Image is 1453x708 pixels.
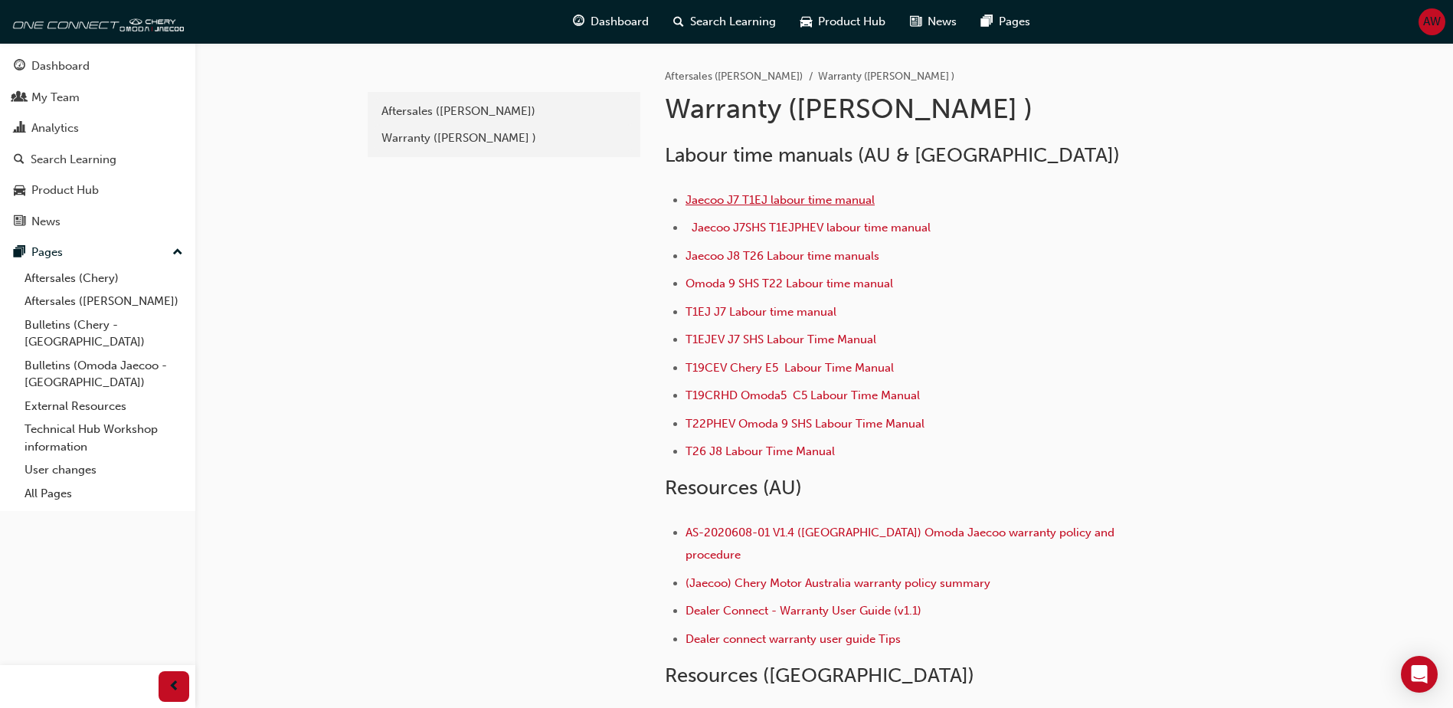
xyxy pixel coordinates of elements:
[6,208,189,236] a: News
[1423,13,1441,31] span: AW
[18,313,189,354] a: Bulletins (Chery - [GEOGRAPHIC_DATA])
[31,151,116,169] div: Search Learning
[381,103,627,120] div: Aftersales ([PERSON_NAME])
[31,244,63,261] div: Pages
[692,221,931,234] a: Jaecoo J7SHS T1EJPHEV labour time manual
[661,6,788,38] a: search-iconSearch Learning
[686,576,990,590] a: (Jaecoo) Chery Motor Australia warranty policy summary
[18,458,189,482] a: User changes
[14,122,25,136] span: chart-icon
[999,13,1030,31] span: Pages
[591,13,649,31] span: Dashboard
[14,60,25,74] span: guage-icon
[686,632,901,646] a: Dealer connect warranty user guide Tips
[6,238,189,267] button: Pages
[14,153,25,167] span: search-icon
[6,49,189,238] button: DashboardMy TeamAnalyticsSearch LearningProduct HubNews
[665,143,1120,167] span: Labour time manuals (AU & [GEOGRAPHIC_DATA])
[374,98,634,125] a: Aftersales ([PERSON_NAME])
[910,12,921,31] span: news-icon
[665,664,974,687] span: Resources ([GEOGRAPHIC_DATA])
[18,482,189,506] a: All Pages
[14,246,25,260] span: pages-icon
[31,213,61,231] div: News
[381,129,627,147] div: Warranty ([PERSON_NAME] )
[14,184,25,198] span: car-icon
[6,84,189,112] a: My Team
[686,193,875,207] a: Jaecoo J7 T1EJ labour time manual
[18,418,189,458] a: Technical Hub Workshop information
[818,68,954,86] li: Warranty ([PERSON_NAME] )
[561,6,661,38] a: guage-iconDashboard
[969,6,1042,38] a: pages-iconPages
[1419,8,1445,35] button: AW
[686,417,924,431] a: T22PHEV Omoda 9 SHS Labour Time Manual
[6,146,189,174] a: Search Learning
[898,6,969,38] a: news-iconNews
[673,12,684,31] span: search-icon
[1401,656,1438,693] div: Open Intercom Messenger
[14,91,25,105] span: people-icon
[18,354,189,395] a: Bulletins (Omoda Jaecoo - [GEOGRAPHIC_DATA])
[573,12,584,31] span: guage-icon
[981,12,993,31] span: pages-icon
[686,305,836,319] a: T1EJ J7 Labour time manual
[665,92,1167,126] h1: Warranty ([PERSON_NAME] )
[18,290,189,313] a: Aftersales ([PERSON_NAME])
[686,361,894,375] a: T19CEV Chery E5 Labour Time Manual
[6,52,189,80] a: Dashboard
[690,13,776,31] span: Search Learning
[8,6,184,37] img: oneconnect
[31,57,90,75] div: Dashboard
[686,444,835,458] a: T26 J8 Labour Time Manual
[31,182,99,199] div: Product Hub
[686,333,876,346] a: T1EJEV J7 SHS Labour Time Manual
[172,243,183,263] span: up-icon
[686,526,1118,562] a: AS-2020608-01 V1.4 ([GEOGRAPHIC_DATA]) Omoda Jaecoo warranty policy and procedure
[788,6,898,38] a: car-iconProduct Hub
[686,388,920,402] a: T19CRHD Omoda5 C5 Labour Time Manual
[6,176,189,205] a: Product Hub
[686,249,879,263] a: Jaecoo J8 T26 Labour time manuals
[818,13,885,31] span: Product Hub
[800,12,812,31] span: car-icon
[686,277,893,290] a: Omoda 9 SHS T22 Labour time manual
[169,677,180,697] span: prev-icon
[686,604,921,618] a: Dealer Connect - Warranty User Guide (v1.1)
[31,120,79,137] div: Analytics
[18,267,189,290] a: Aftersales (Chery)
[18,395,189,418] a: External Resources
[665,476,802,500] span: Resources (AU)
[6,114,189,143] a: Analytics
[374,125,634,152] a: Warranty ([PERSON_NAME] )
[14,215,25,229] span: news-icon
[928,13,957,31] span: News
[31,89,80,107] div: My Team
[665,70,803,83] a: Aftersales ([PERSON_NAME])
